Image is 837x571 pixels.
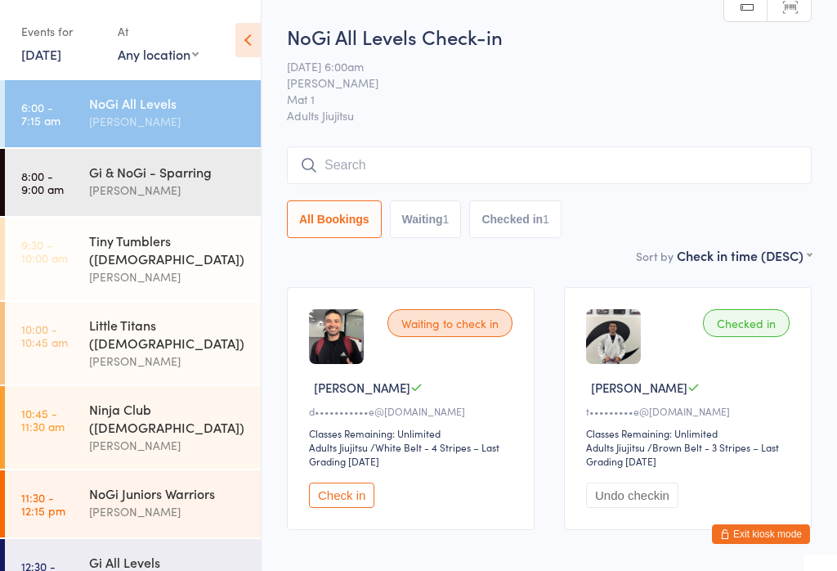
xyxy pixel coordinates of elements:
[21,18,101,45] div: Events for
[89,484,247,502] div: NoGi Juniors Warriors
[469,200,562,238] button: Checked in1
[89,112,247,131] div: [PERSON_NAME]
[287,107,812,124] span: Adults Jiujitsu
[89,232,247,268] div: Tiny Tumblers ([DEMOGRAPHIC_DATA])
[703,309,790,337] div: Checked in
[591,379,687,396] span: [PERSON_NAME]
[5,470,261,537] a: 11:30 -12:15 pmNoGi Juniors Warriors[PERSON_NAME]
[586,440,779,468] span: / Brown Belt - 3 Stripes – Last Grading [DATE]
[89,163,247,181] div: Gi & NoGi - Sparring
[5,302,261,384] a: 10:00 -10:45 amLittle Titans ([DEMOGRAPHIC_DATA])[PERSON_NAME]
[390,200,462,238] button: Waiting1
[309,309,364,364] img: image1722981415.png
[5,218,261,300] a: 9:30 -10:00 amTiny Tumblers ([DEMOGRAPHIC_DATA])[PERSON_NAME]
[287,146,812,184] input: Search
[712,524,810,544] button: Exit kiosk mode
[309,483,374,508] button: Check in
[89,553,247,571] div: Gi All Levels
[287,200,382,238] button: All Bookings
[118,18,199,45] div: At
[89,268,247,286] div: [PERSON_NAME]
[387,309,512,337] div: Waiting to check in
[21,491,65,517] time: 11:30 - 12:15 pm
[309,440,368,454] div: Adults Jiujitsu
[89,400,247,436] div: Ninja Club ([DEMOGRAPHIC_DATA])
[586,483,678,508] button: Undo checkin
[443,213,450,226] div: 1
[89,352,247,371] div: [PERSON_NAME]
[21,101,60,127] time: 6:00 - 7:15 am
[543,213,549,226] div: 1
[677,246,812,264] div: Check in time (DESC)
[118,45,199,63] div: Any location
[89,436,247,455] div: [PERSON_NAME]
[21,407,65,433] time: 10:45 - 11:30 am
[89,181,247,200] div: [PERSON_NAME]
[586,426,794,440] div: Classes Remaining: Unlimited
[5,149,261,216] a: 8:00 -9:00 amGi & NoGi - Sparring[PERSON_NAME]
[89,316,247,352] div: Little Titans ([DEMOGRAPHIC_DATA])
[309,440,499,468] span: / White Belt - 4 Stripes – Last Grading [DATE]
[314,379,410,396] span: [PERSON_NAME]
[5,386,261,469] a: 10:45 -11:30 amNinja Club ([DEMOGRAPHIC_DATA])[PERSON_NAME]
[287,58,786,74] span: [DATE] 6:00am
[89,502,247,521] div: [PERSON_NAME]
[309,426,517,440] div: Classes Remaining: Unlimited
[309,404,517,418] div: d•••••••••••e@[DOMAIN_NAME]
[21,322,68,348] time: 10:00 - 10:45 am
[5,80,261,147] a: 6:00 -7:15 amNoGi All Levels[PERSON_NAME]
[287,91,786,107] span: Mat 1
[636,248,674,264] label: Sort by
[287,23,812,50] h2: NoGi All Levels Check-in
[21,45,61,63] a: [DATE]
[287,74,786,91] span: [PERSON_NAME]
[586,309,641,364] img: image1681971969.png
[21,238,68,264] time: 9:30 - 10:00 am
[586,404,794,418] div: t•••••••••e@[DOMAIN_NAME]
[89,94,247,112] div: NoGi All Levels
[21,169,64,196] time: 8:00 - 9:00 am
[586,440,645,454] div: Adults Jiujitsu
